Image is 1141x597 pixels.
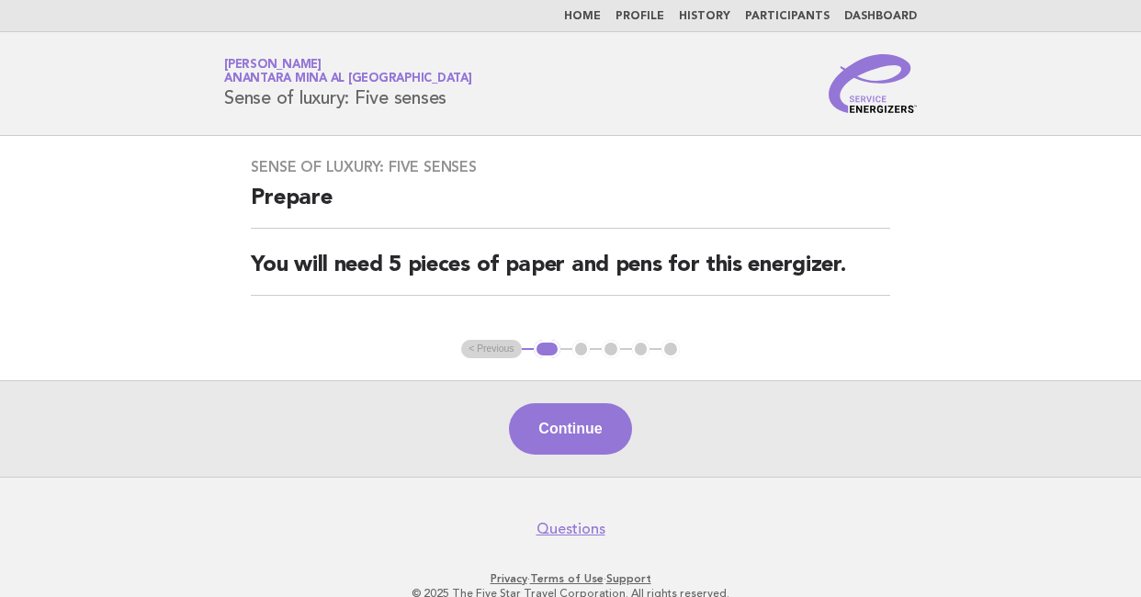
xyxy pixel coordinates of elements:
a: Questions [537,520,605,538]
a: Terms of Use [530,572,604,585]
h2: You will need 5 pieces of paper and pens for this energizer. [251,251,889,296]
a: Home [564,11,601,22]
a: Support [606,572,651,585]
img: Service Energizers [829,54,917,113]
a: Privacy [491,572,527,585]
h1: Sense of luxury: Five senses [224,60,472,107]
span: Anantara Mina al [GEOGRAPHIC_DATA] [224,73,472,85]
a: Profile [616,11,664,22]
h3: Sense of luxury: Five senses [251,158,889,176]
button: Continue [509,403,631,455]
a: Dashboard [844,11,917,22]
h2: Prepare [251,184,889,229]
a: Participants [745,11,830,22]
a: [PERSON_NAME]Anantara Mina al [GEOGRAPHIC_DATA] [224,59,472,84]
p: · · [26,571,1115,586]
button: 1 [534,340,560,358]
a: History [679,11,730,22]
